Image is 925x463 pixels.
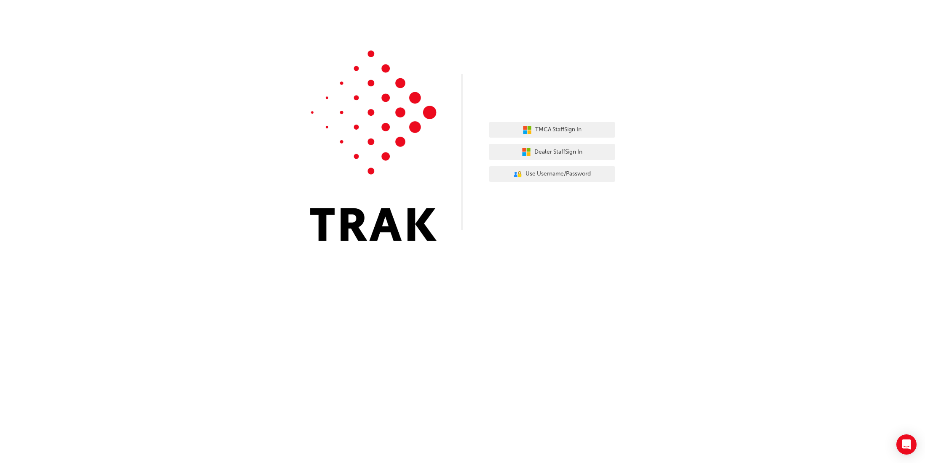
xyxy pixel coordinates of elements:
[896,434,917,455] div: Open Intercom Messenger
[489,122,615,138] button: TMCA StaffSign In
[534,147,582,157] span: Dealer Staff Sign In
[310,51,437,241] img: Trak
[489,166,615,182] button: Use Username/Password
[489,144,615,160] button: Dealer StaffSign In
[526,169,591,179] span: Use Username/Password
[535,125,582,135] span: TMCA Staff Sign In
